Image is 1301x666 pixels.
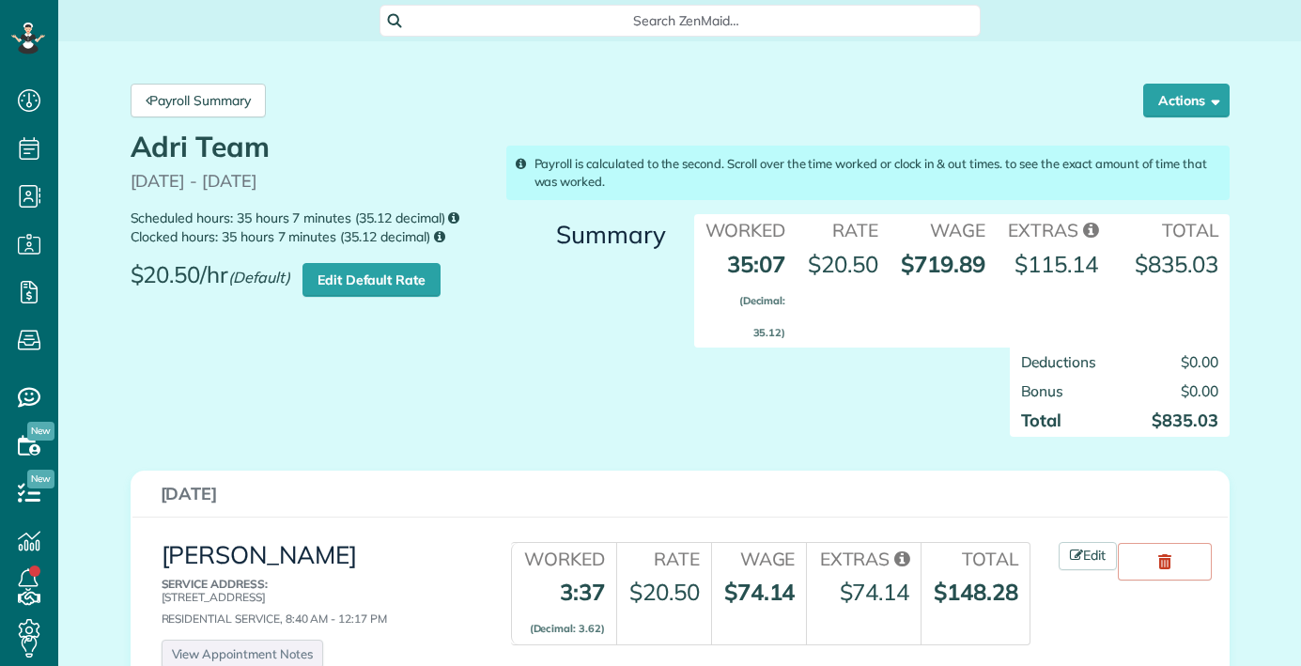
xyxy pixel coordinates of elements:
[808,250,878,278] span: $20.50
[840,576,910,608] div: $74.14
[1059,542,1117,570] a: Edit
[162,539,358,570] a: [PERSON_NAME]
[1021,352,1097,371] span: Deductions
[1181,352,1218,371] span: $0.00
[228,268,290,287] em: (Default)
[302,263,441,297] a: Edit Default Rate
[797,214,890,243] th: Rate
[506,222,666,249] h3: Summary
[934,578,1018,606] strong: $148.28
[1143,84,1230,117] button: Actions
[131,172,486,191] p: [DATE] - [DATE]
[921,543,1030,572] th: Total
[901,250,985,278] strong: $719.89
[724,578,796,606] strong: $74.14
[506,146,1230,200] div: Payroll is calculated to the second. Scroll over the time worked or clock in & out times. to see ...
[890,214,997,243] th: Wage
[711,543,807,572] th: Wage
[629,576,700,608] div: $20.50
[530,622,605,635] small: (Decimal: 3.62)
[739,294,786,339] small: (Decimal: 35.12)
[1135,250,1218,278] strong: $835.03
[727,250,785,343] strong: 35:07
[1109,214,1230,243] th: Total
[997,214,1109,243] th: Extras
[511,543,616,572] th: Worked
[162,578,469,625] div: Residential Service, 8:40 AM - 12:17 PM
[1014,250,1098,278] span: $115.14
[27,422,54,441] span: New
[131,84,266,117] a: Payroll Summary
[162,577,268,591] b: Service Address:
[131,209,486,247] small: Scheduled hours: 35 hours 7 minutes (35.12 decimal) Clocked hours: 35 hours 7 minutes (35.12 deci...
[806,543,921,572] th: Extras
[27,470,54,488] span: New
[161,485,1200,503] h3: [DATE]
[1152,410,1218,431] strong: $835.03
[694,214,798,243] th: Worked
[1021,381,1064,400] span: Bonus
[1181,381,1218,400] span: $0.00
[530,578,605,638] strong: 3:37
[616,543,711,572] th: Rate
[131,262,300,302] span: $20.50/hr
[131,132,486,163] h1: Adri Team
[162,578,469,602] p: [STREET_ADDRESS]
[1021,410,1062,431] strong: Total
